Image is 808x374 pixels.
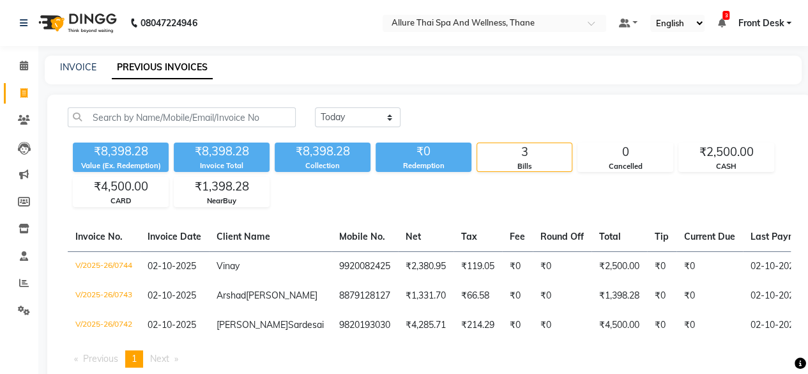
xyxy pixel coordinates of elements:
[647,311,676,340] td: ₹0
[68,350,791,368] nav: Pagination
[679,143,774,161] div: ₹2,500.00
[73,196,168,206] div: CARD
[148,290,196,301] span: 02-10-2025
[148,231,201,242] span: Invoice Date
[275,160,370,171] div: Collection
[398,281,454,311] td: ₹1,331.70
[502,311,533,340] td: ₹0
[578,161,673,172] div: Cancelled
[599,231,621,242] span: Total
[148,260,196,272] span: 02-10-2025
[288,319,324,331] span: Sardesai
[332,311,398,340] td: 9820193030
[174,143,270,160] div: ₹8,398.28
[578,143,673,161] div: 0
[647,251,676,281] td: ₹0
[477,161,572,172] div: Bills
[676,311,743,340] td: ₹0
[477,143,572,161] div: 3
[454,251,502,281] td: ₹119.05
[398,311,454,340] td: ₹4,285.71
[339,231,385,242] span: Mobile No.
[150,353,169,364] span: Next
[533,281,591,311] td: ₹0
[376,160,471,171] div: Redemption
[684,231,735,242] span: Current Due
[174,178,269,196] div: ₹1,398.28
[68,311,140,340] td: V/2025-26/0742
[533,311,591,340] td: ₹0
[533,251,591,281] td: ₹0
[398,251,454,281] td: ₹2,380.95
[68,107,296,127] input: Search by Name/Mobile/Email/Invoice No
[83,353,118,364] span: Previous
[174,160,270,171] div: Invoice Total
[655,231,669,242] span: Tip
[275,143,370,160] div: ₹8,398.28
[332,281,398,311] td: 8879128127
[591,251,647,281] td: ₹2,500.00
[406,231,421,242] span: Net
[332,251,398,281] td: 9920082425
[217,231,270,242] span: Client Name
[540,231,584,242] span: Round Off
[461,231,477,242] span: Tax
[132,353,137,364] span: 1
[591,281,647,311] td: ₹1,398.28
[454,281,502,311] td: ₹66.58
[454,311,502,340] td: ₹214.29
[246,290,317,301] span: [PERSON_NAME]
[148,319,196,331] span: 02-10-2025
[174,196,269,206] div: NearBuy
[676,251,743,281] td: ₹0
[679,161,774,172] div: CASH
[676,281,743,311] td: ₹0
[502,251,533,281] td: ₹0
[68,251,140,281] td: V/2025-26/0744
[60,61,96,73] a: INVOICE
[591,311,647,340] td: ₹4,500.00
[217,290,246,301] span: Arshad
[141,5,197,41] b: 08047224946
[217,319,288,331] span: [PERSON_NAME]
[502,281,533,311] td: ₹0
[217,260,240,272] span: Vinay
[68,281,140,311] td: V/2025-26/0743
[33,5,120,41] img: logo
[647,281,676,311] td: ₹0
[75,231,123,242] span: Invoice No.
[112,56,213,79] a: PREVIOUS INVOICES
[73,143,169,160] div: ₹8,398.28
[73,178,168,196] div: ₹4,500.00
[510,231,525,242] span: Fee
[376,143,471,160] div: ₹0
[73,160,169,171] div: Value (Ex. Redemption)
